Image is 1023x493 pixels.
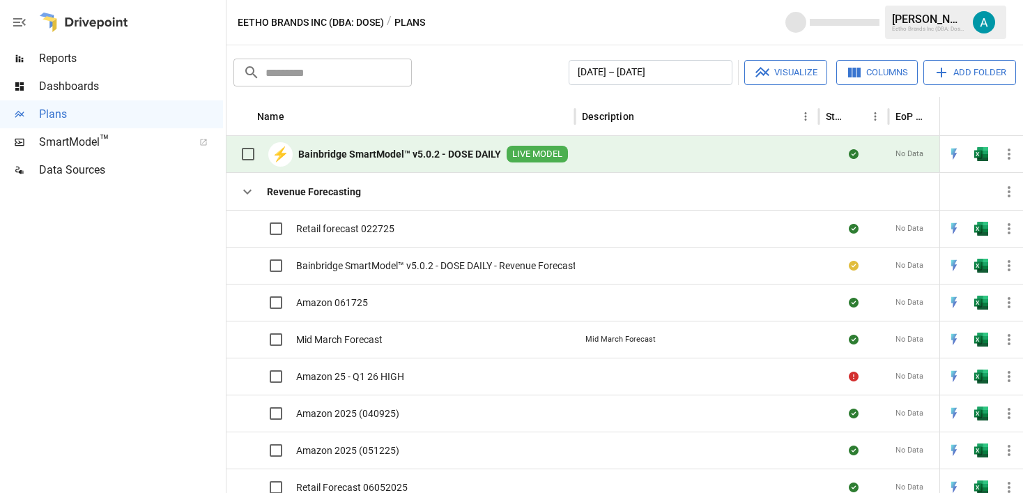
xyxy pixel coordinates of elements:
[866,107,885,126] button: Status column menu
[947,259,961,273] img: quick-edit-flash.b8aec18c.svg
[974,370,988,384] img: excel-icon.76473adf.svg
[947,259,961,273] div: Open in Quick Edit
[974,296,988,310] div: Open in Excel
[849,222,859,236] div: Sync complete
[1003,107,1023,126] button: Sort
[930,107,949,126] button: Sort
[964,3,1003,42] button: Alex Hatz
[947,333,961,347] img: quick-edit-flash.b8aec18c.svg
[895,334,923,345] span: No Data
[947,296,961,310] img: quick-edit-flash.b8aec18c.svg
[947,333,961,347] div: Open in Quick Edit
[947,222,961,236] div: Open in Quick Edit
[849,407,859,420] div: Sync complete
[849,333,859,347] div: Sync complete
[507,148,568,161] span: LIVE MODEL
[585,334,656,345] div: Mid March Forecast
[296,370,404,384] span: Amazon 25 - Q1 26 HIGH
[974,259,988,273] div: Open in Excel
[895,297,923,308] span: No Data
[947,147,961,161] div: Open in Quick Edit
[238,14,384,31] button: Eetho Brands Inc (DBA: Dose)
[947,147,961,161] img: quick-edit-flash.b8aec18c.svg
[892,26,964,32] div: Eetho Brands Inc (DBA: Dose)
[826,111,845,122] div: Status
[895,371,923,382] span: No Data
[895,408,923,419] span: No Data
[947,407,961,420] img: quick-edit-flash.b8aec18c.svg
[895,260,923,271] span: No Data
[100,132,109,149] span: ™
[849,296,859,310] div: Sync complete
[947,370,961,384] img: quick-edit-flash.b8aec18c.svg
[39,106,223,123] span: Plans
[974,407,988,420] img: excel-icon.76473adf.svg
[296,443,399,457] span: Amazon 2025 (051225)
[895,223,923,234] span: No Data
[974,259,988,273] img: excel-icon.76473adf.svg
[974,443,988,457] div: Open in Excel
[296,222,394,236] span: Retail forecast 022725
[267,185,361,199] b: Revenue Forecasting
[895,445,923,456] span: No Data
[569,60,732,85] button: [DATE] – [DATE]
[846,107,866,126] button: Sort
[296,407,399,420] span: Amazon 2025 (040925)
[286,107,305,126] button: Sort
[947,222,961,236] img: quick-edit-flash.b8aec18c.svg
[744,60,827,85] button: Visualize
[923,60,1016,85] button: Add Folder
[974,443,988,457] img: excel-icon.76473adf.svg
[947,370,961,384] div: Open in Quick Edit
[39,50,223,67] span: Reports
[892,13,964,26] div: [PERSON_NAME]
[974,222,988,236] img: excel-icon.76473adf.svg
[947,443,961,457] img: quick-edit-flash.b8aec18c.svg
[947,407,961,420] div: Open in Quick Edit
[895,149,923,160] span: No Data
[974,333,988,347] div: Open in Excel
[296,296,368,310] span: Amazon 061725
[257,111,284,122] div: Name
[849,370,859,384] div: Error during sync.
[974,222,988,236] div: Open in Excel
[895,111,928,122] div: EoP Cash
[849,147,859,161] div: Sync complete
[39,78,223,95] span: Dashboards
[974,333,988,347] img: excel-icon.76473adf.svg
[947,296,961,310] div: Open in Quick Edit
[39,162,223,179] span: Data Sources
[582,111,634,122] div: Description
[849,443,859,457] div: Sync complete
[974,147,988,161] img: excel-icon.76473adf.svg
[387,14,392,31] div: /
[974,407,988,420] div: Open in Excel
[974,296,988,310] img: excel-icon.76473adf.svg
[298,147,501,161] b: Bainbridge SmartModel™ v5.0.2 - DOSE DAILY
[836,60,918,85] button: Columns
[895,482,923,493] span: No Data
[973,11,995,33] img: Alex Hatz
[947,443,961,457] div: Open in Quick Edit
[849,259,859,273] div: Your plan has changes in Excel that are not reflected in the Drivepoint Data Warehouse, select "S...
[296,259,576,273] span: Bainbridge SmartModel™ v5.0.2 - DOSE DAILY - Revenue Forecast
[636,107,655,126] button: Sort
[974,370,988,384] div: Open in Excel
[268,142,293,167] div: ⚡
[296,333,383,347] span: Mid March Forecast
[796,107,815,126] button: Description column menu
[39,134,184,151] span: SmartModel
[974,147,988,161] div: Open in Excel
